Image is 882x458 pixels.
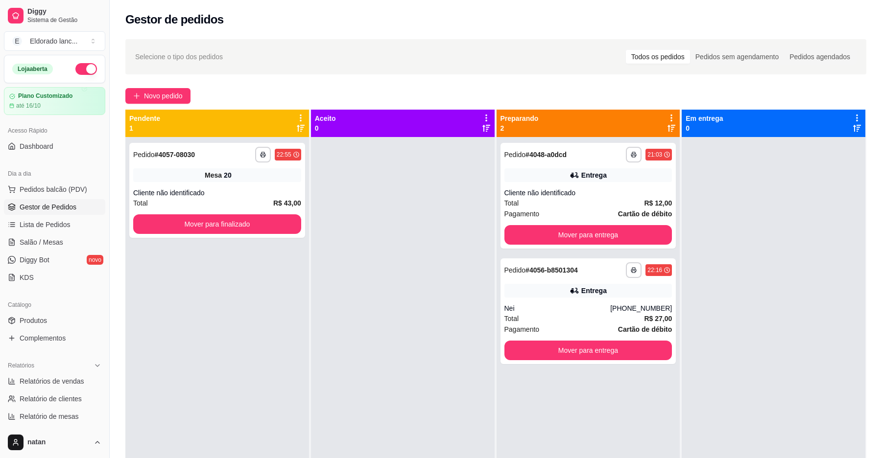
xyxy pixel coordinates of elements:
[504,151,526,159] span: Pedido
[4,252,105,268] a: Diggy Botnovo
[4,217,105,232] a: Lista de Pedidos
[75,63,97,75] button: Alterar Status
[4,138,105,154] a: Dashboard
[18,92,72,100] article: Plano Customizado
[618,210,672,218] strong: Cartão de débito
[4,199,105,215] a: Gestor de Pedidos
[4,182,105,197] button: Pedidos balcão (PDV)
[4,270,105,285] a: KDS
[686,114,723,123] p: Em entrega
[686,123,723,133] p: 0
[125,12,224,27] h2: Gestor de pedidos
[4,409,105,424] a: Relatório de mesas
[12,64,53,74] div: Loja aberta
[20,394,82,404] span: Relatório de clientes
[504,188,672,198] div: Cliente não identificado
[525,266,578,274] strong: # 4056-b8501304
[501,114,539,123] p: Preparando
[504,313,519,324] span: Total
[644,315,672,322] strong: R$ 27,00
[315,123,336,133] p: 0
[20,237,63,247] span: Salão / Mesas
[581,286,607,296] div: Entrega
[16,102,41,110] article: até 16/10
[30,36,77,46] div: Eldorado lanc ...
[4,391,105,407] a: Relatório de clientes
[273,199,301,207] strong: R$ 43,00
[647,151,662,159] div: 21:03
[133,198,148,208] span: Total
[135,51,223,62] span: Selecione o tipo dos pedidos
[20,141,53,151] span: Dashboard
[133,92,140,99] span: plus
[610,303,672,313] div: [PHONE_NUMBER]
[205,170,222,180] span: Mesa
[20,376,84,386] span: Relatórios de vendas
[504,198,519,208] span: Total
[504,324,540,335] span: Pagamento
[525,151,567,159] strong: # 4048-a0dcd
[4,431,105,454] button: natan
[20,316,47,325] span: Produtos
[224,170,232,180] div: 20
[581,170,607,180] div: Entrega
[4,31,105,51] button: Select a team
[144,91,183,101] span: Novo pedido
[4,297,105,313] div: Catálogo
[27,438,90,447] span: natan
[20,220,71,229] span: Lista de Pedidos
[155,151,195,159] strong: # 4057-08030
[504,208,540,219] span: Pagamento
[4,330,105,346] a: Complementos
[644,199,672,207] strong: R$ 12,00
[690,50,784,64] div: Pedidos sem agendamento
[133,188,301,198] div: Cliente não identificado
[20,184,87,194] span: Pedidos balcão (PDV)
[20,202,76,212] span: Gestor de Pedidos
[504,303,611,313] div: Nei
[315,114,336,123] p: Aceito
[647,266,662,274] div: 22:16
[8,362,34,369] span: Relatórios
[27,7,101,16] span: Diggy
[133,214,301,234] button: Mover para finalizado
[4,166,105,182] div: Dia a dia
[4,87,105,115] a: Plano Customizadoaté 16/10
[4,373,105,389] a: Relatórios de vendas
[129,114,160,123] p: Pendente
[504,266,526,274] span: Pedido
[20,273,34,282] span: KDS
[277,151,291,159] div: 22:55
[27,16,101,24] span: Sistema de Gestão
[618,325,672,333] strong: Cartão de débito
[4,426,105,442] a: Relatório de fidelidadenovo
[504,225,672,245] button: Mover para entrega
[20,412,79,421] span: Relatório de mesas
[4,123,105,138] div: Acesso Rápido
[125,88,191,104] button: Novo pedido
[504,341,672,360] button: Mover para entrega
[129,123,160,133] p: 1
[501,123,539,133] p: 2
[133,151,155,159] span: Pedido
[20,333,66,343] span: Complementos
[4,234,105,250] a: Salão / Mesas
[626,50,690,64] div: Todos os pedidos
[784,50,856,64] div: Pedidos agendados
[12,36,22,46] span: E
[20,255,49,265] span: Diggy Bot
[4,4,105,27] a: DiggySistema de Gestão
[4,313,105,328] a: Produtos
